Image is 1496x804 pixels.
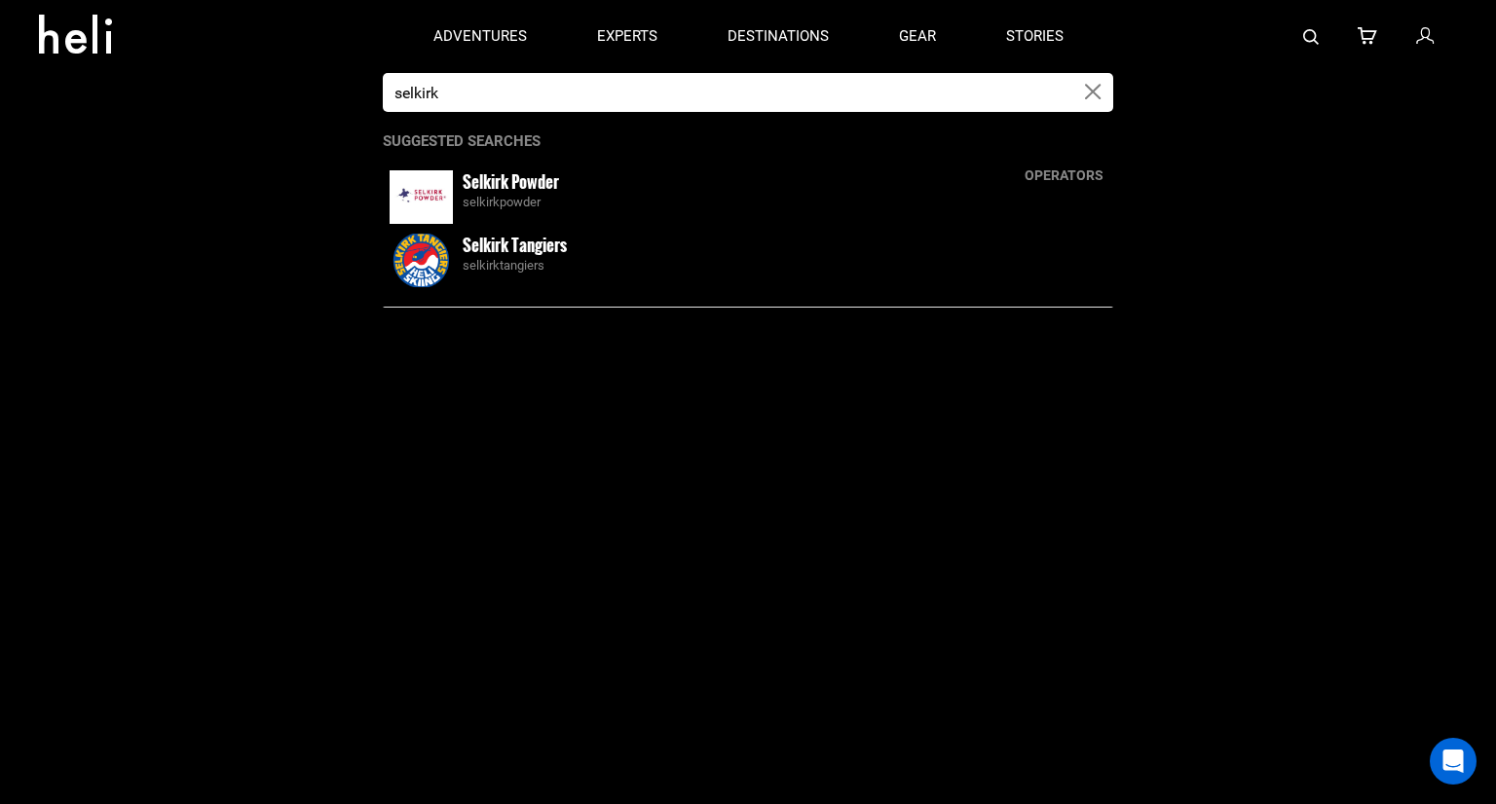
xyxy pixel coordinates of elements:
div: selkirkpowder [463,194,1106,212]
input: Search by Sport, Trip or Operator [383,73,1073,112]
div: selkirktangiers [463,257,1106,275]
small: Selkirk Powder [463,169,559,194]
img: search-bar-icon.svg [1303,29,1319,45]
p: experts [597,26,657,47]
div: operators [1015,165,1113,185]
img: images [390,170,453,224]
img: images [390,234,453,287]
small: Selkirk Tangiers [463,233,567,257]
div: Open Intercom Messenger [1430,738,1477,785]
p: adventures [433,26,527,47]
p: destinations [728,26,829,47]
p: Suggested Searches [383,131,1113,152]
